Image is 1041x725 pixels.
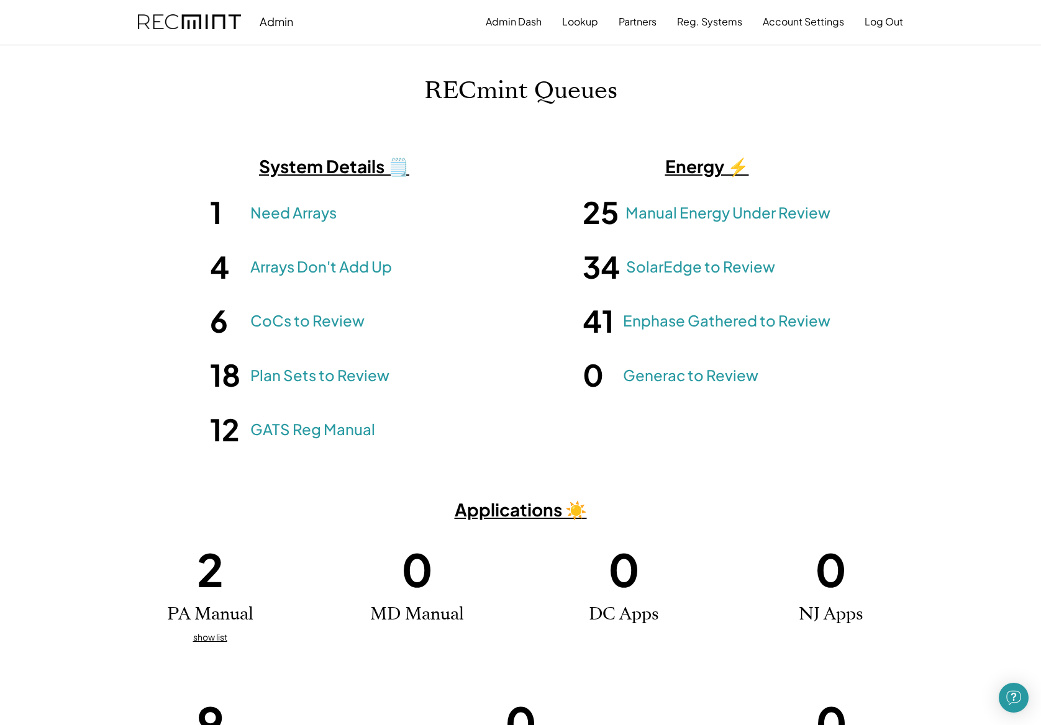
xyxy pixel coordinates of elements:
h1: 6 [210,302,244,340]
h1: 2 [197,540,224,598]
a: Need Arrays [250,202,337,223]
button: Partners [619,9,657,34]
h2: DC Apps [589,604,659,625]
h2: NJ Apps [799,604,863,625]
button: Reg. Systems [677,9,742,34]
h3: System Details 🗒️ [179,155,489,178]
button: Log Out [865,9,903,34]
div: Admin [260,14,293,29]
a: SolarEdge to Review [626,256,775,277]
h1: 0 [815,540,847,598]
a: Enphase Gathered to Review [623,310,830,331]
a: Generac to Review [623,365,758,386]
a: Plan Sets to Review [250,365,389,386]
a: Arrays Don't Add Up [250,256,392,277]
h1: 41 [583,302,617,340]
h1: 1 [210,193,244,232]
h1: 0 [401,540,433,598]
h1: 18 [210,356,244,394]
div: Open Intercom Messenger [999,683,1029,713]
button: Lookup [562,9,598,34]
img: recmint-logotype%403x.png [138,14,241,30]
h2: MD Manual [370,604,464,625]
h1: 4 [210,248,244,286]
button: Admin Dash [486,9,542,34]
h1: 0 [583,356,617,394]
a: Manual Energy Under Review [625,202,830,223]
a: GATS Reg Manual [250,419,375,440]
h1: 12 [210,410,244,449]
u: show list [193,631,227,642]
a: CoCs to Review [250,310,365,331]
h1: RECmint Queues [424,76,617,106]
h2: PA Manual [167,604,253,625]
h1: 25 [583,193,619,232]
h3: Energy ⚡ [552,155,862,178]
h1: 34 [583,248,620,286]
button: Account Settings [763,9,844,34]
h1: 0 [608,540,640,598]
